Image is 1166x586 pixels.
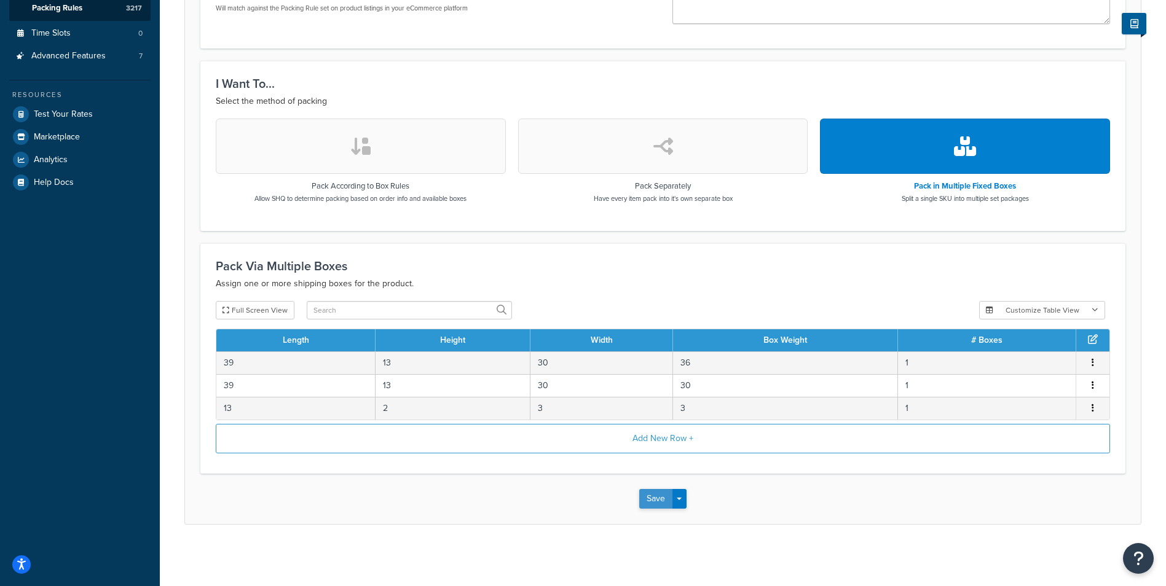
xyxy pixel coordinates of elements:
[979,301,1105,319] button: Customize Table View
[216,329,376,351] th: Length
[32,3,82,14] span: Packing Rules
[594,182,733,190] h3: Pack Separately
[9,149,151,171] a: Analytics
[639,489,672,509] button: Save
[216,77,1110,90] h3: I Want To...
[9,45,151,68] a: Advanced Features7
[216,94,1110,109] p: Select the method of packing
[1122,13,1146,34] button: Show Help Docs
[673,351,898,374] td: 36
[898,397,1076,420] td: 1
[376,374,530,397] td: 13
[530,374,674,397] td: 30
[138,28,143,39] span: 0
[530,329,674,351] th: Width
[530,397,674,420] td: 3
[254,193,467,203] p: Allow SHQ to determine packing based on order info and available boxes
[9,90,151,100] div: Resources
[254,182,467,190] h3: Pack According to Box Rules
[139,51,143,61] span: 7
[126,3,142,14] span: 3217
[902,193,1029,203] p: Split a single SKU into multiple set packages
[376,397,530,420] td: 2
[673,329,898,351] th: Box Weight
[31,28,71,39] span: Time Slots
[898,329,1076,351] th: # Boxes
[307,301,512,319] input: Search
[594,193,733,203] p: Have every item pack into it's own separate box
[216,397,376,420] td: 13
[216,424,1110,453] button: Add New Row +
[34,132,80,143] span: Marketplace
[376,329,530,351] th: Height
[9,22,151,45] a: Time Slots0
[216,276,1110,291] p: Assign one or more shipping boxes for the product.
[31,51,106,61] span: Advanced Features
[898,351,1076,374] td: 1
[673,397,898,420] td: 3
[9,171,151,193] a: Help Docs
[673,374,898,397] td: 30
[9,103,151,125] a: Test Your Rates
[9,126,151,148] a: Marketplace
[216,374,376,397] td: 39
[902,182,1029,190] h3: Pack in Multiple Fixed Boxes
[34,178,74,188] span: Help Docs
[216,351,376,374] td: 39
[216,4,654,13] p: Will match against the Packing Rule set on product listings in your eCommerce platform
[898,374,1076,397] td: 1
[1123,543,1154,574] button: Open Resource Center
[216,301,294,319] button: Full Screen View
[216,259,1110,273] h3: Pack Via Multiple Boxes
[530,351,674,374] td: 30
[34,155,68,165] span: Analytics
[9,22,151,45] li: Time Slots
[376,351,530,374] td: 13
[9,45,151,68] li: Advanced Features
[34,109,93,120] span: Test Your Rates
